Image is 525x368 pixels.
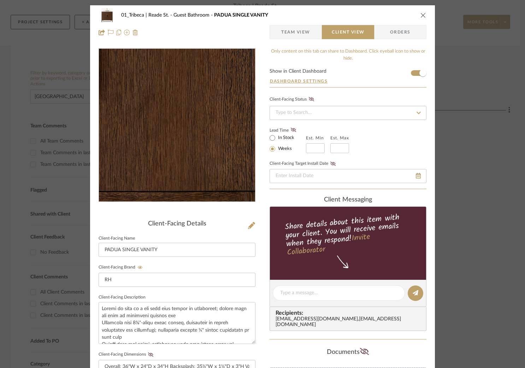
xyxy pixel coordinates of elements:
button: Client-Facing Brand [135,265,145,270]
img: Remove from project [132,30,138,35]
div: Share details about this item with your client. You will receive emails when they respond! [269,211,427,259]
label: Client-Facing Brand [99,265,145,270]
img: 12a0f2ea-6bc0-4d73-9d0f-8ca22b1a1df4_48x40.jpg [99,8,116,22]
div: Client-Facing Details [99,220,255,228]
label: Est. Max [330,135,349,140]
div: Documents [270,346,426,358]
img: 12a0f2ea-6bc0-4d73-9d0f-8ca22b1a1df4_436x436.jpg [114,49,240,202]
input: Enter Client-Facing Item Name [99,243,255,257]
button: Dashboard Settings [270,78,328,84]
div: Client-Facing Status [270,96,316,103]
span: Orders [382,25,418,39]
span: Guest Bathroom [173,13,214,18]
button: close [420,12,426,18]
label: Client-Facing Target Install Date [270,161,338,166]
button: Client-Facing Target Install Date [328,161,338,166]
div: Only content on this tab can share to Dashboard. Click eyeball icon to show or hide. [270,48,426,62]
mat-radio-group: Select item type [270,133,306,153]
div: 0 [99,49,255,202]
span: Recipients: [276,310,423,316]
label: Client-Facing Description [99,296,146,299]
label: Weeks [277,146,292,152]
label: Client-Facing Dimensions [99,352,155,357]
span: Team View [281,25,310,39]
div: [EMAIL_ADDRESS][DOMAIN_NAME] , [EMAIL_ADDRESS][DOMAIN_NAME] [276,316,423,328]
span: 01_Tribeca | Reade St. [121,13,173,18]
span: PADUA SINGLE VANITY [214,13,268,18]
input: Type to Search… [270,106,426,120]
label: In Stock [277,135,294,141]
input: Enter Client-Facing Brand [99,273,255,287]
label: Lead Time [270,127,306,133]
label: Client-Facing Name [99,237,135,240]
div: client Messaging [270,196,426,204]
span: Client View [332,25,364,39]
input: Enter Install Date [270,169,426,183]
button: Client-Facing Dimensions [146,352,155,357]
label: Est. Min [306,135,324,140]
button: Lead Time [289,127,298,134]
